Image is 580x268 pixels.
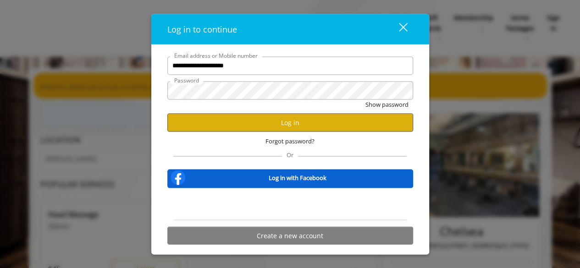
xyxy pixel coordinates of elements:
button: close dialog [382,20,413,38]
span: Log in to continue [167,23,237,34]
span: Or [282,151,298,159]
span: Forgot password? [265,136,315,146]
img: facebook-logo [169,169,187,187]
b: Log in with Facebook [269,173,326,182]
button: Create a new account [167,227,413,245]
button: Show password [365,99,409,109]
button: Log in [167,114,413,131]
input: Password [167,81,413,99]
input: Email address or Mobile number [167,56,413,75]
label: Email address or Mobile number [170,51,262,60]
label: Password [170,76,204,84]
iframe: Sign in with Google Button [243,194,337,214]
div: close dialog [388,22,407,36]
